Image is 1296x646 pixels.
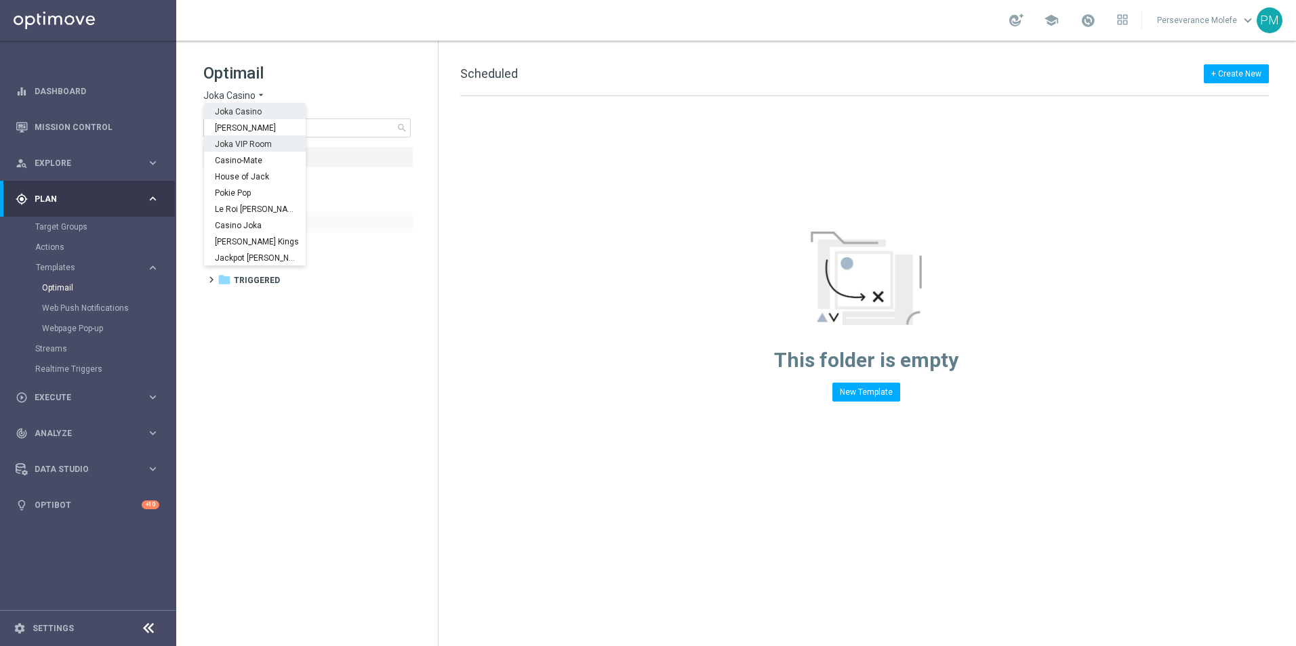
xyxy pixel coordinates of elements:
i: play_circle_outline [16,391,28,404]
i: settings [14,622,26,634]
img: emptyStateManageTemplates.jpg [811,232,922,325]
div: Optibot [16,487,159,523]
div: Target Groups [35,217,175,237]
a: Perseverance Molefekeyboard_arrow_down [1156,10,1257,30]
div: Realtime Triggers [35,359,175,379]
a: Settings [33,624,74,632]
i: track_changes [16,427,28,439]
button: track_changes Analyze keyboard_arrow_right [15,428,160,439]
i: person_search [16,157,28,169]
div: Mission Control [16,109,159,145]
a: Mission Control [35,109,159,145]
div: Web Push Notifications [42,298,175,318]
a: Dashboard [35,73,159,109]
a: Actions [35,242,141,253]
button: lightbulb Optibot +10 [15,500,160,511]
i: keyboard_arrow_right [146,462,159,475]
div: Analyze [16,427,146,439]
div: Templates [36,263,146,272]
span: Explore [35,159,146,167]
button: Mission Control [15,122,160,133]
span: Analyze [35,429,146,437]
a: Streams [35,343,141,354]
div: Streams [35,339,175,359]
div: Explore [16,157,146,169]
i: keyboard_arrow_right [146,261,159,274]
button: person_search Explore keyboard_arrow_right [15,158,160,169]
i: folder [218,273,231,286]
button: Data Studio keyboard_arrow_right [15,464,160,475]
span: Plan [35,195,146,203]
span: This folder is empty [774,348,958,372]
span: Templates [36,263,133,272]
a: Realtime Triggers [35,364,141,374]
button: Joka Casino arrow_drop_down [203,89,266,102]
i: keyboard_arrow_right [146,156,159,169]
a: Target Groups [35,221,141,232]
div: Dashboard [16,73,159,109]
span: Triggered [234,274,280,286]
div: Webpage Pop-up [42,318,175,339]
button: equalizer Dashboard [15,86,160,97]
div: Actions [35,237,175,257]
a: Webpage Pop-up [42,323,141,334]
span: keyboard_arrow_down [1240,13,1255,28]
button: play_circle_outline Execute keyboard_arrow_right [15,392,160,403]
div: +10 [142,500,159,509]
div: Data Studio [16,463,146,475]
i: keyboard_arrow_right [146,427,159,439]
div: Execute [16,391,146,404]
i: equalizer [16,85,28,98]
input: Search Template [203,119,411,137]
i: keyboard_arrow_right [146,192,159,205]
button: Templates keyboard_arrow_right [35,262,160,273]
i: lightbulb [16,499,28,511]
div: PM [1257,7,1282,33]
button: + Create New [1204,64,1269,83]
ng-dropdown-panel: Options list [204,103,306,265]
span: school [1044,13,1059,28]
span: Scheduled [460,66,518,81]
div: Plan [16,193,146,205]
button: New Template [832,383,900,402]
div: Templates [35,257,175,339]
h1: Optimail [203,62,411,84]
div: Optimail [42,278,175,298]
span: Data Studio [35,465,146,473]
span: Execute [35,393,146,402]
span: Joka Casino [203,89,256,102]
a: Optibot [35,487,142,523]
i: arrow_drop_down [256,89,266,102]
a: Web Push Notifications [42,303,141,314]
span: search [397,123,407,133]
i: gps_fixed [16,193,28,205]
button: gps_fixed Plan keyboard_arrow_right [15,194,160,204]
a: Optimail [42,282,141,293]
i: keyboard_arrow_right [146,391,159,404]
